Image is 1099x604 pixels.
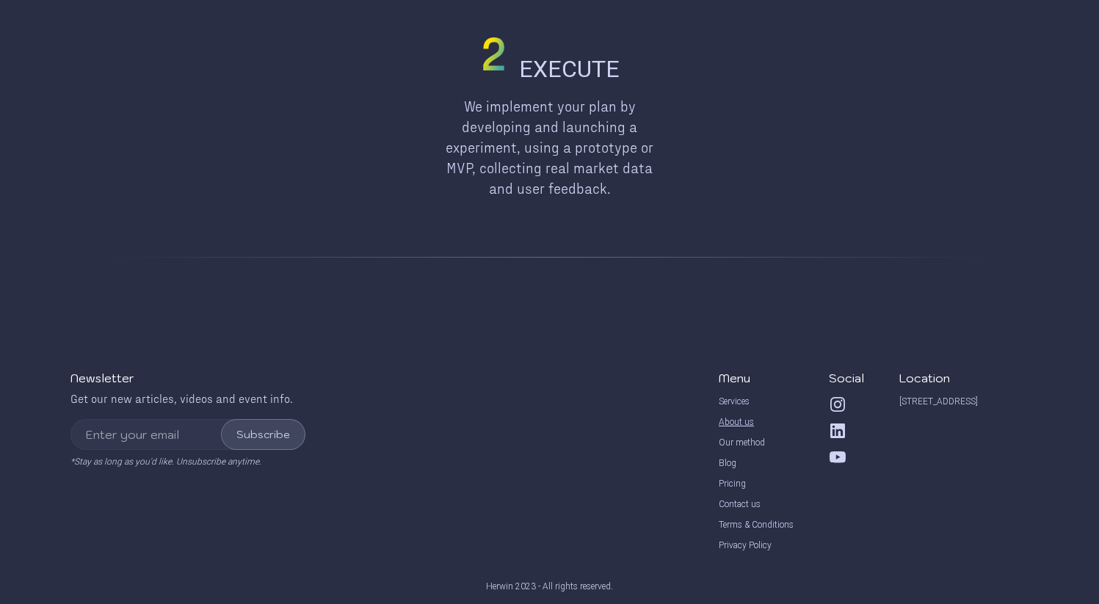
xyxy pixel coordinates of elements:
[70,390,305,407] div: Get our new articles, videos and event info.
[70,456,305,467] div: *Stay as long as you'd like. Unsubscribe anytime.
[899,396,978,407] div: [STREET_ADDRESS]
[719,396,750,407] div: Services
[440,95,660,198] div: We implement your plan by developing and launching a experiment, using a prototype or MVP, collec...
[70,419,305,450] input: Enter your email
[719,498,761,510] div: Contact us
[719,457,736,469] div: Blog
[70,369,134,387] div: Newsletter
[719,519,794,531] div: Terms & Conditions
[519,51,620,87] div: execute
[221,419,305,450] button: Subscribe
[719,437,765,448] div: Our method
[480,28,513,75] h1: 2
[719,539,772,551] div: Privacy Policy
[829,369,864,387] div: Social
[719,369,750,387] div: Menu
[719,478,746,490] div: Pricing
[719,416,754,428] div: About us
[899,369,950,387] div: Location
